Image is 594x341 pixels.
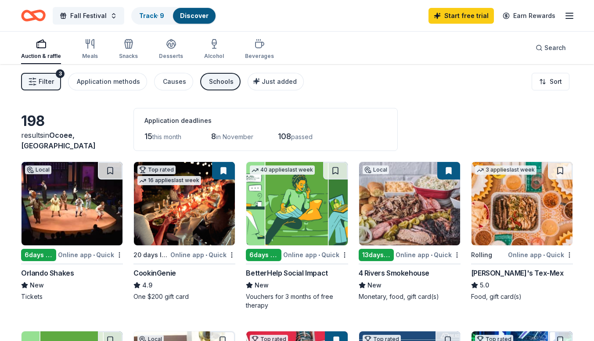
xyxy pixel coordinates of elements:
[248,73,304,90] button: Just added
[278,132,291,141] span: 108
[53,7,124,25] button: Fall Festival
[39,76,54,87] span: Filter
[25,165,51,174] div: Local
[204,53,224,60] div: Alcohol
[245,35,274,64] button: Beverages
[246,268,328,278] div: BetterHelp Social Impact
[475,165,536,175] div: 3 applies last week
[246,162,347,245] img: Image for BetterHelp Social Impact
[318,251,320,258] span: •
[359,268,429,278] div: 4 Rivers Smokehouse
[68,73,147,90] button: Application methods
[119,35,138,64] button: Snacks
[396,249,461,260] div: Online app Quick
[497,8,561,24] a: Earn Rewards
[139,12,164,19] a: Track· 9
[70,11,107,21] span: Fall Festival
[21,249,56,261] div: 6 days left
[205,251,207,258] span: •
[21,131,96,150] span: Ocoee, [GEOGRAPHIC_DATA]
[543,251,545,258] span: •
[133,292,235,301] div: One $200 gift card
[544,43,566,53] span: Search
[359,292,461,301] div: Monetary, food, gift card(s)
[480,280,489,291] span: 5.0
[471,250,492,260] div: Rolling
[532,73,569,90] button: Sort
[246,292,348,310] div: Vouchers for 3 months of free therapy
[154,73,193,90] button: Causes
[359,162,461,301] a: Image for 4 Rivers SmokehouseLocal13days leftOnline app•Quick4 Rivers SmokehouseNewMonetary, food...
[142,280,152,291] span: 4.9
[21,162,123,301] a: Image for Orlando ShakesLocal6days leftOnline app•QuickOrlando ShakesNewTickets
[428,8,494,24] a: Start free trial
[246,162,348,310] a: Image for BetterHelp Social Impact40 applieslast week6days leftOnline app•QuickBetterHelp Social ...
[119,53,138,60] div: Snacks
[134,162,235,245] img: Image for CookinGenie
[21,53,61,60] div: Auction & raffle
[472,162,572,245] img: Image for Chuy's Tex-Mex
[82,53,98,60] div: Meals
[21,73,61,90] button: Filter3
[21,130,123,151] div: results
[93,251,95,258] span: •
[180,12,209,19] a: Discover
[56,69,65,78] div: 3
[163,76,186,87] div: Causes
[21,292,123,301] div: Tickets
[22,162,122,245] img: Image for Orlando Shakes
[21,5,46,26] a: Home
[211,132,216,141] span: 8
[262,78,297,85] span: Just added
[250,165,315,175] div: 40 applies last week
[471,162,573,301] a: Image for Chuy's Tex-Mex3 applieslast weekRollingOnline app•Quick[PERSON_NAME]'s Tex-Mex5.0Food, ...
[291,133,313,140] span: passed
[77,76,140,87] div: Application methods
[137,165,176,174] div: Top rated
[550,76,562,87] span: Sort
[529,39,573,57] button: Search
[359,249,394,261] div: 13 days left
[200,73,241,90] button: Schools
[133,268,176,278] div: CookinGenie
[204,35,224,64] button: Alcohol
[133,162,235,301] a: Image for CookinGenieTop rated16 applieslast week20 days leftOnline app•QuickCookinGenie4.9One $2...
[144,132,152,141] span: 15
[21,112,123,130] div: 198
[363,165,389,174] div: Local
[131,7,216,25] button: Track· 9Discover
[21,35,61,64] button: Auction & raffle
[255,280,269,291] span: New
[144,115,387,126] div: Application deadlines
[170,249,235,260] div: Online app Quick
[245,53,274,60] div: Beverages
[471,268,564,278] div: [PERSON_NAME]'s Tex-Mex
[21,131,96,150] span: in
[159,53,183,60] div: Desserts
[133,250,169,260] div: 20 days left
[152,133,181,140] span: this month
[209,76,234,87] div: Schools
[359,162,460,245] img: Image for 4 Rivers Smokehouse
[137,176,201,185] div: 16 applies last week
[82,35,98,64] button: Meals
[216,133,253,140] span: in November
[283,249,348,260] div: Online app Quick
[246,249,281,261] div: 6 days left
[58,249,123,260] div: Online app Quick
[508,249,573,260] div: Online app Quick
[431,251,432,258] span: •
[30,280,44,291] span: New
[21,268,74,278] div: Orlando Shakes
[471,292,573,301] div: Food, gift card(s)
[367,280,382,291] span: New
[159,35,183,64] button: Desserts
